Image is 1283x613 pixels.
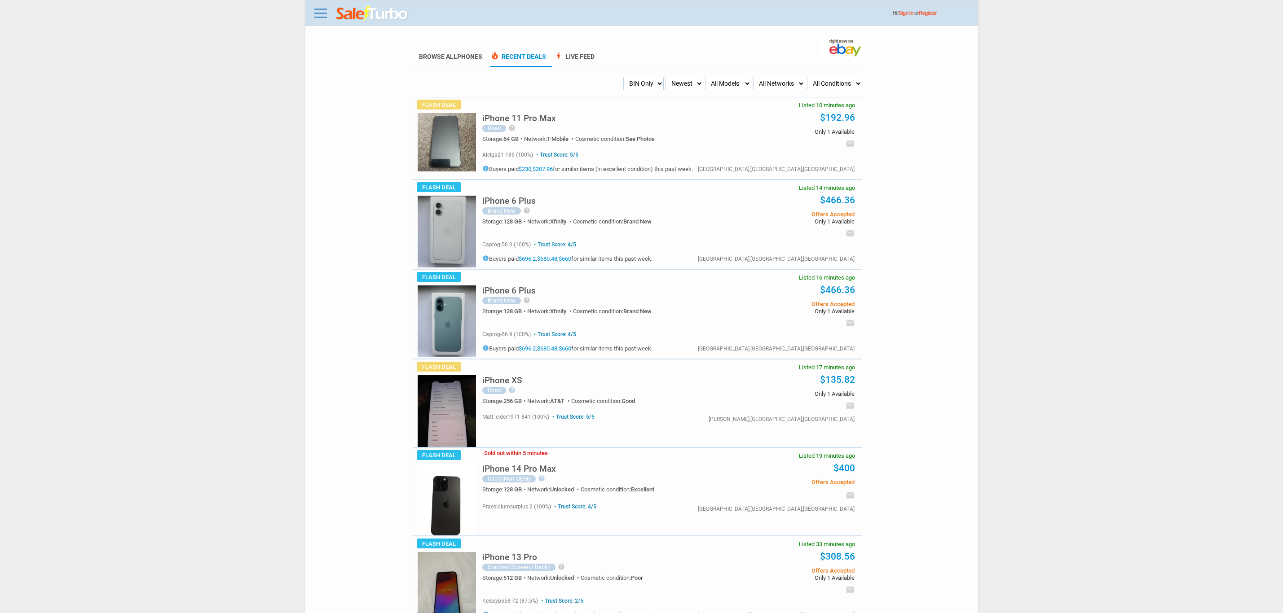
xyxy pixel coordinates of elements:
[573,219,652,224] div: Cosmetic condition:
[533,166,553,172] a: $207.96
[538,475,545,482] i: help
[503,486,522,493] span: 128 GB
[482,378,522,385] a: iPhone XS
[490,53,546,67] a: local_fire_departmentRecent Deals
[508,124,516,131] i: help
[482,114,556,123] h5: iPhone 11 Pro Max
[503,218,522,225] span: 128 GB
[799,102,855,108] span: Listed 10 minutes ago
[482,504,551,510] span: praesidiumsurplus 2 (100%)
[799,185,855,191] span: Listed 14 minutes ago
[846,319,855,328] i: email
[482,255,653,262] h5: Buyers paid , , for similar items this past week.
[418,285,476,357] img: s-l225.jpg
[539,598,583,604] span: Trust Score: 2/5
[820,195,855,206] a: $466.36
[482,450,550,456] h3: Sold out within 5 minutes
[482,136,524,142] div: Storage:
[631,486,654,493] span: Excellent
[846,229,855,238] i: email
[532,241,576,248] span: Trust Score: 4/5
[547,136,569,142] span: T-Mobile
[846,491,855,500] i: email
[698,166,855,172] div: [GEOGRAPHIC_DATA],[GEOGRAPHIC_DATA],[GEOGRAPHIC_DATA]
[554,53,595,67] a: boltLive Feed
[490,51,499,60] span: local_fire_department
[719,308,854,314] span: Only 1 Available
[417,450,461,460] span: Flash Deal
[336,6,409,22] img: saleturbo.com - Online Deals and Discount Coupons
[893,10,899,16] span: Hi!
[482,116,556,123] a: iPhone 11 Pro Max
[482,475,536,482] div: Used (Non-OEM)
[626,136,655,142] span: See Photos
[846,139,855,148] i: email
[820,551,855,562] a: $308.56
[573,308,652,314] div: Cosmetic condition:
[581,486,654,492] div: Cosmetic condition:
[417,272,461,282] span: Flash Deal
[550,218,566,225] span: Xfinity
[482,387,506,394] div: Used
[527,219,573,224] div: Network:
[833,463,855,473] a: $400
[503,136,519,142] span: 64 GB
[820,285,855,295] a: $466.36
[482,598,538,604] span: kelseyp558 72 (87.5%)
[550,486,574,493] span: Unlocked
[503,398,522,404] span: 256 GB
[482,398,527,404] div: Storage:
[799,453,855,459] span: Listed 19 minutes ago
[482,165,693,172] h5: Buyers paid , for similar items (in excellent condition) this past week.
[482,125,506,132] div: Used
[482,376,522,385] h5: iPhone XS
[719,391,854,397] span: Only 1 Available
[527,575,581,581] div: Network:
[899,10,913,16] a: Sign In
[719,575,854,581] span: Only 1 Available
[418,375,476,447] img: s-l225.jpg
[698,346,855,351] div: [GEOGRAPHIC_DATA],[GEOGRAPHIC_DATA],[GEOGRAPHIC_DATA]
[846,401,855,410] i: email
[551,414,595,420] span: Trust Score: 5/5
[482,564,556,571] div: Cracked (Screen / Back)
[482,288,536,295] a: iPhone 6 Plus
[482,555,537,561] a: iPhone 13 Pro
[519,166,531,172] a: $230
[417,100,461,109] span: Flash Deal
[482,197,536,205] h5: iPhone 6 Plus
[418,196,476,267] img: s-l225.jpg
[559,345,571,352] a: $660
[417,362,461,372] span: Flash Deal
[482,152,533,158] span: alelga21 186 (100%)
[417,182,461,192] span: Flash Deal
[820,374,855,385] a: $135.82
[523,297,530,304] i: help
[457,53,482,60] span: Phones
[482,466,556,473] a: iPhone 14 Pro Max
[482,165,489,172] i: info
[527,308,573,314] div: Network:
[719,129,854,135] span: Only 1 Available
[417,539,461,548] span: Flash Deal
[622,398,635,404] span: Good
[419,53,482,60] a: Browse AllPhones
[418,113,476,171] img: s-l225.jpg
[914,10,937,16] span: or
[527,398,571,404] div: Network:
[919,10,937,16] a: Register
[554,51,563,60] span: bolt
[571,398,635,404] div: Cosmetic condition:
[482,308,527,314] div: Storage:
[719,568,854,574] span: Offers Accepted
[550,398,564,404] span: AT&T
[482,464,556,473] h5: iPhone 14 Pro Max
[581,575,643,581] div: Cosmetic condition:
[482,575,527,581] div: Storage:
[482,241,531,248] span: caprog-56 9 (100%)
[503,308,522,315] span: 128 GB
[523,207,530,214] i: help
[482,297,521,304] div: Brand New
[482,345,653,351] h5: Buyers paid , , for similar items this past week.
[532,331,576,337] span: Trust Score: 4/5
